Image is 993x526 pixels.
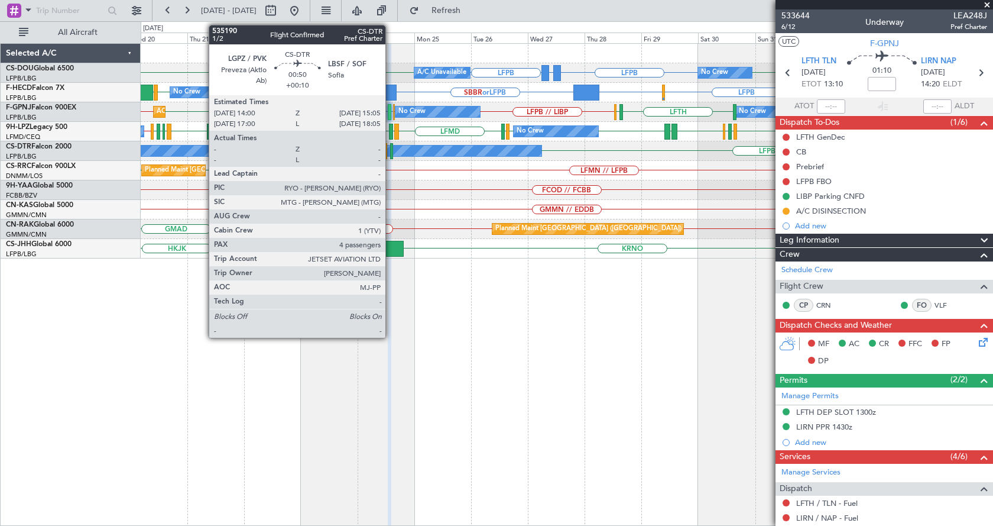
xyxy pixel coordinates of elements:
div: CP [794,299,813,312]
span: Permits [780,374,807,388]
span: [DATE] [921,67,945,79]
div: No Crew [398,103,426,121]
a: LFTH / TLN - Fuel [796,498,858,508]
span: Dispatch Checks and Weather [780,319,892,333]
span: 6/12 [781,22,810,32]
a: CS-RRCFalcon 900LX [6,163,76,170]
input: Trip Number [36,2,104,20]
a: CN-RAKGlobal 6000 [6,221,74,228]
span: F-HECD [6,85,32,92]
span: ETOT [801,79,821,91]
span: Services [780,450,810,464]
div: FO [912,299,932,312]
div: Fri 22 [244,33,301,43]
a: LFPB/LBG [6,113,37,122]
a: LIRN / NAP - Fuel [796,513,858,523]
div: Add new [795,437,987,447]
span: MF [818,338,829,350]
a: VLF [934,300,961,311]
a: F-HECDFalcon 7X [6,85,64,92]
span: (4/6) [950,450,968,463]
span: Refresh [421,7,471,15]
button: UTC [778,36,799,47]
span: 01:10 [872,65,891,77]
div: Mon 25 [414,33,471,43]
span: Crew [780,248,800,262]
span: ELDT [943,79,962,91]
span: CR [879,338,889,350]
a: Manage Services [781,467,841,479]
span: ALDT [955,101,974,112]
span: 14:20 [921,79,940,91]
span: Dispatch To-Dos [780,116,839,130]
a: F-GPNJFalcon 900EX [6,104,76,111]
span: ATOT [794,101,814,112]
div: Sat 23 [301,33,358,43]
div: Wed 27 [528,33,585,43]
div: Planned Maint [GEOGRAPHIC_DATA] ([GEOGRAPHIC_DATA]) [495,220,682,238]
span: CS-DTR [6,143,31,150]
div: Sun 31 [755,33,812,43]
span: F-GPNJ [870,37,899,50]
a: FCBB/BZV [6,191,37,200]
div: AOG Maint Hyères ([GEOGRAPHIC_DATA]-[GEOGRAPHIC_DATA]) [157,103,356,121]
a: CS-JHHGlobal 6000 [6,241,72,248]
span: Dispatch [780,482,812,496]
a: 9H-LPZLegacy 500 [6,124,67,131]
span: (2/2) [950,373,968,386]
div: Thu 28 [585,33,641,43]
div: No Crew [517,122,544,140]
a: CS-DTRFalcon 2000 [6,143,72,150]
div: Thu 21 [187,33,244,43]
span: LIRN NAP [921,56,956,67]
div: Sun 24 [358,33,414,43]
span: 9H-LPZ [6,124,30,131]
span: (1/6) [950,116,968,128]
span: DP [818,356,829,367]
a: CRN [816,300,843,311]
div: No Crew [173,83,200,101]
div: Wed 20 [130,33,187,43]
a: LFPB/LBG [6,74,37,83]
span: 533644 [781,9,810,22]
div: Planned Maint [GEOGRAPHIC_DATA] ([GEOGRAPHIC_DATA]) [145,162,331,179]
div: Sat 30 [698,33,755,43]
span: Flight Crew [780,280,823,293]
div: Underway [865,16,904,28]
div: Planned Maint [GEOGRAPHIC_DATA] ([GEOGRAPHIC_DATA]) [264,240,450,257]
span: CN-KAS [6,202,33,209]
input: --:-- [817,99,845,114]
span: F-GPNJ [6,104,31,111]
span: 9H-YAA [6,182,33,189]
a: 9H-YAAGlobal 5000 [6,182,73,189]
a: CS-DOUGlobal 6500 [6,65,74,72]
div: No Crew [739,103,766,121]
span: LFTH TLN [801,56,836,67]
span: 13:10 [824,79,843,91]
a: CN-KASGlobal 5000 [6,202,73,209]
div: LFTH GenDec [796,132,845,142]
a: LFMD/CEQ [6,133,40,141]
a: LFPB/LBG [6,152,37,161]
span: FP [942,338,950,350]
a: GMMN/CMN [6,211,47,220]
div: Add new [795,221,987,231]
a: DNMM/LOS [6,172,43,180]
span: Pref Charter [950,22,987,32]
div: Fri 29 [641,33,698,43]
div: LIBP Parking CNFD [796,191,865,201]
span: CS-JHH [6,241,31,248]
span: CS-RRC [6,163,31,170]
div: Prebrief [796,162,824,172]
a: GMMN/CMN [6,230,47,239]
a: LFPB/LBG [6,93,37,102]
div: Tue 26 [471,33,528,43]
span: FFC [908,338,922,350]
span: All Aircraft [31,28,125,37]
div: LFPB FBO [796,176,832,186]
div: LIRN PPR 1430z [796,422,852,432]
a: Manage Permits [781,391,839,402]
span: Leg Information [780,234,839,247]
a: Schedule Crew [781,264,833,276]
span: CN-RAK [6,221,34,228]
